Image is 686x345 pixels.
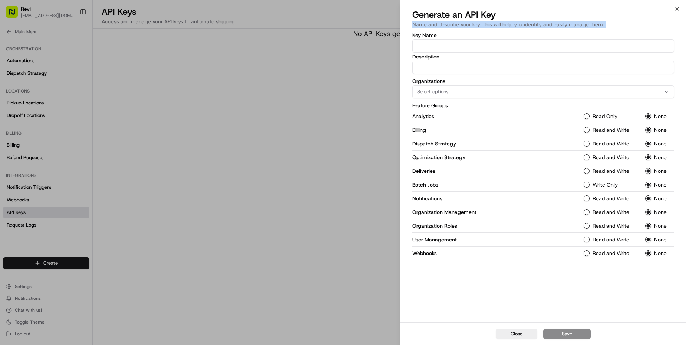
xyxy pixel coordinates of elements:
a: Powered byPylon [52,125,90,131]
div: 💻 [63,108,69,114]
label: Read and Write [593,155,629,160]
label: None [654,251,667,256]
label: None [654,182,667,187]
p: Welcome 👋 [7,30,135,41]
p: Webhooks [412,249,584,257]
p: Name and describe your key. This will help you identify and easily manage them. [412,21,674,28]
label: None [654,196,667,201]
p: Organization Management [412,208,584,216]
button: Close [496,329,537,339]
p: Billing [412,126,584,134]
div: 📗 [7,108,13,114]
p: Analytics [412,113,584,120]
label: None [654,223,667,228]
label: None [654,210,667,215]
p: Dispatch Strategy [412,140,584,147]
label: None [654,141,667,146]
p: Optimization Strategy [412,154,584,161]
label: Read and Write [593,223,629,228]
h2: Generate an API Key [412,9,674,21]
label: None [654,168,667,174]
span: Select options [417,88,448,95]
label: Read and Write [593,237,629,242]
p: Notifications [412,195,584,202]
label: Read and Write [593,168,629,174]
label: Feature Groups [412,103,674,108]
p: User Management [412,236,584,243]
p: Batch Jobs [412,181,584,188]
label: None [654,155,667,160]
label: Read and Write [593,127,629,133]
label: None [654,127,667,133]
label: Read Only [593,114,617,119]
button: Start new chat [126,73,135,82]
label: Organizations [412,78,674,84]
div: Start new chat [25,71,122,78]
img: 1736555255976-a54dd68f-1ca7-489b-9aae-adbdc363a1c4 [7,71,21,84]
div: We're available if you need us! [25,78,94,84]
a: 📗Knowledge Base [4,104,60,118]
label: Key Name [412,33,674,38]
label: Read and Write [593,141,629,146]
label: None [654,237,667,242]
p: Deliveries [412,167,584,175]
span: Knowledge Base [15,107,57,115]
span: API Documentation [70,107,119,115]
label: Write Only [593,182,618,187]
a: 💻API Documentation [60,104,122,118]
input: Clear [19,48,122,56]
button: Select options [412,85,674,98]
p: Organization Roles [412,222,584,230]
span: Pylon [74,125,90,131]
label: Read and Write [593,210,629,215]
img: Nash [7,7,22,22]
label: Read and Write [593,196,629,201]
label: Description [412,54,674,59]
label: Read and Write [593,251,629,256]
label: None [654,114,667,119]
